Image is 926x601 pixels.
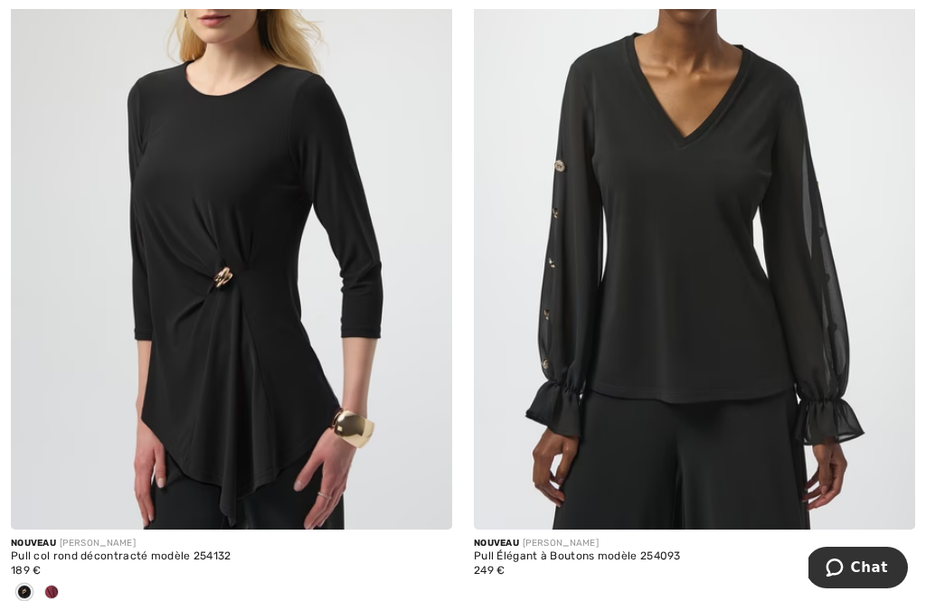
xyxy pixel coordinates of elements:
span: 189 € [11,564,42,577]
span: 249 € [474,564,506,577]
div: [PERSON_NAME] [474,537,915,550]
span: Nouveau [474,538,519,549]
span: Nouveau [11,538,56,549]
iframe: Ouvre un widget dans lequel vous pouvez chatter avec l’un de nos agents [808,547,908,592]
div: Pull col rond décontracté modèle 254132 [11,550,452,563]
div: Pull Élégant à Boutons modèle 254093 [474,550,915,563]
div: [PERSON_NAME] [11,537,452,550]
